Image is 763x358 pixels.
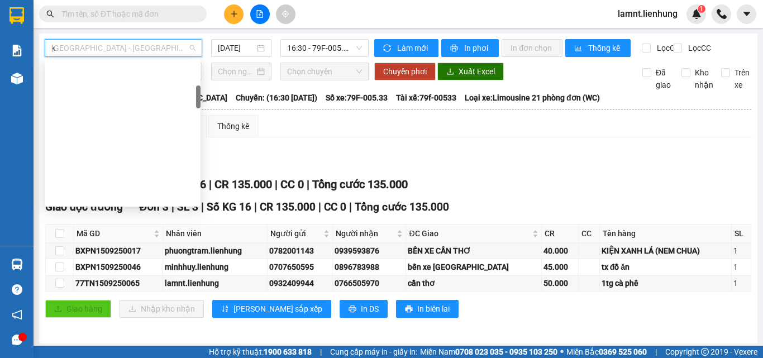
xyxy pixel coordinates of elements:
[282,10,289,18] span: aim
[326,92,388,104] span: Số xe: 79F-005.33
[46,10,54,18] span: search
[75,261,161,273] div: BXPN1509250046
[335,277,404,289] div: 0766505970
[717,9,727,19] img: phone-icon
[276,4,295,24] button: aim
[217,120,249,132] div: Thống kê
[269,277,330,289] div: 0932409944
[609,7,686,21] span: lamnt.lienhung
[269,245,330,257] div: 0782001143
[690,66,718,91] span: Kho nhận
[171,201,174,213] span: |
[221,305,229,314] span: sort-ascending
[374,39,438,57] button: syncLàm mới
[701,348,709,356] span: copyright
[733,245,749,257] div: 1
[692,9,702,19] img: icon-new-feature
[11,73,23,84] img: warehouse-icon
[165,277,265,289] div: lamnt.lienhung
[465,92,600,104] span: Loại xe: Limousine 21 phòng đơn (WC)
[218,65,255,78] input: Chọn ngày
[737,4,756,24] button: caret-down
[374,63,436,80] button: Chuyển phơi
[336,227,395,240] span: Người nhận
[45,300,111,318] button: uploadGiao hàng
[655,346,657,358] span: |
[396,92,456,104] span: Tài xế: 79f-00533
[12,309,22,320] span: notification
[224,4,244,24] button: plus
[9,7,24,24] img: logo-vxr
[340,300,388,318] button: printerIn DS
[12,335,22,345] span: message
[11,259,23,270] img: warehouse-icon
[349,201,352,213] span: |
[543,277,576,289] div: 50.000
[201,201,204,213] span: |
[270,227,321,240] span: Người gửi
[275,178,278,191] span: |
[45,201,123,213] span: Giao dọc đường
[287,63,362,80] span: Chọn chuyến
[233,303,322,315] span: [PERSON_NAME] sắp xếp
[602,261,729,273] div: tx đồ ăn
[409,227,530,240] span: ĐC Giao
[256,10,264,18] span: file-add
[599,347,647,356] strong: 0369 525 060
[74,275,163,292] td: 77TN1509250065
[383,44,393,53] span: sync
[437,63,504,80] button: downloadXuất Excel
[566,346,647,358] span: Miền Bắc
[165,261,265,273] div: minhhuy.lienhung
[74,243,163,259] td: BXPN1509250017
[742,9,752,19] span: caret-down
[236,92,317,104] span: Chuyến: (16:30 [DATE])
[177,201,198,213] span: SL 3
[61,8,193,20] input: Tìm tên, số ĐT hoặc mã đơn
[733,261,749,273] div: 1
[684,42,713,54] span: Lọc CC
[280,178,304,191] span: CC 0
[287,40,362,56] span: 16:30 - 79F-005.33
[324,201,346,213] span: CC 0
[260,201,316,213] span: CR 135.000
[600,225,732,243] th: Tên hàng
[408,245,540,257] div: BẾN XE CẦN THƠ
[502,39,562,57] button: In đơn chọn
[574,44,584,53] span: bar-chart
[74,259,163,275] td: BXPN1509250046
[464,42,490,54] span: In phơi
[140,201,169,213] span: Đơn 3
[312,178,408,191] span: Tổng cước 135.000
[397,42,430,54] span: Làm mới
[349,305,356,314] span: printer
[218,42,255,54] input: 15/09/2025
[335,245,404,257] div: 0939593876
[75,277,161,289] div: 77TN1509250065
[165,245,265,257] div: phuongtram.lienhung
[408,261,540,273] div: bến xe [GEOGRAPHIC_DATA]
[733,277,749,289] div: 1
[212,300,331,318] button: sort-ascending[PERSON_NAME] sắp xếp
[11,45,23,56] img: solution-icon
[355,201,449,213] span: Tổng cước 135.000
[565,39,631,57] button: bar-chartThống kê
[543,261,576,273] div: 45.000
[12,284,22,295] span: question-circle
[543,245,576,257] div: 40.000
[335,261,404,273] div: 0896783988
[459,65,495,78] span: Xuất Excel
[441,39,499,57] button: printerIn phơi
[269,261,330,273] div: 0707650595
[560,350,564,354] span: ⚪️
[579,225,599,243] th: CC
[730,66,754,91] span: Trên xe
[450,44,460,53] span: printer
[652,42,681,54] span: Lọc CR
[446,68,454,77] span: download
[318,201,321,213] span: |
[542,225,579,243] th: CR
[209,346,312,358] span: Hỗ trợ kỹ thuật:
[320,346,322,358] span: |
[602,245,729,257] div: KIỆN XANH LÁ (NEM CHUA)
